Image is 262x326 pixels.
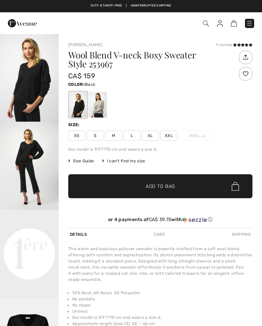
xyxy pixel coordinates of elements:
[246,20,253,27] img: Menu
[87,131,104,141] span: S
[8,20,37,26] a: 1ère Avenue
[84,82,96,87] span: Black
[202,134,205,137] img: ring-m.svg
[105,131,122,141] span: M
[68,174,252,198] button: Add to Bag
[68,146,252,152] div: Our model is 5'9"/175 cm and wears a size 6.
[72,302,252,308] li: No zipper
[68,51,237,68] h1: Wool Blend V-neck Boxy Sweater Style 253967
[68,228,89,241] div: Details
[68,72,95,80] span: CA$ 159
[69,92,87,118] div: Black
[72,308,252,314] li: Unlined
[68,82,84,87] span: Color:
[72,290,252,296] li: 92% Wool, 6% Nylon, 2% Polyester
[182,217,207,223] img: Sezzle
[203,21,209,26] img: Search
[217,20,223,27] img: My Info
[146,183,175,190] span: Add to Bag
[152,228,166,241] div: Care
[160,131,177,141] span: XXL
[149,217,172,222] span: CA$ 39.75
[123,131,141,141] span: L
[102,158,145,164] div: I can't find my size
[89,92,107,118] div: Light gray
[68,122,81,128] div: Size:
[72,296,252,302] li: No pockets
[68,217,252,225] div: or 4 payments ofCA$ 39.75withSezzle Click to learn more about Sezzle
[72,314,252,321] li: Our model is 5'9"/175 cm and wears a size 6.
[179,131,216,141] span: XXXL
[8,16,37,30] img: 1ère Avenue
[232,182,239,191] img: Bag.svg
[230,228,252,241] div: Shipping
[68,246,252,283] div: This warm and luxurious pullover sweater is expertly crafted from a soft wool blend, offering bot...
[142,131,159,141] span: XL
[231,20,237,27] img: Shopping Bag
[240,51,251,63] img: Share
[68,131,85,141] span: XS
[68,158,94,164] span: Size Guide
[68,42,102,47] a: [PERSON_NAME]
[68,217,252,223] div: or 4 payments of with
[216,42,252,48] div: 1 review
